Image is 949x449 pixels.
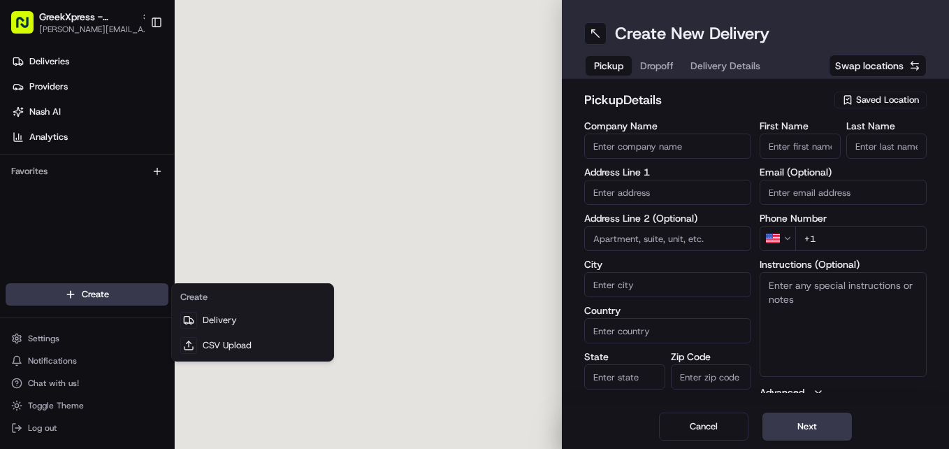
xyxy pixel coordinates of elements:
[584,134,751,159] input: Enter company name
[760,134,841,159] input: Enter first name
[584,90,826,110] h2: pickup Details
[28,355,77,366] span: Notifications
[640,59,674,73] span: Dropoff
[99,308,169,320] a: Powered byPylon
[584,352,665,362] label: State
[671,352,752,362] label: Zip Code
[795,226,927,251] input: Enter phone number
[760,259,927,269] label: Instructions (Optional)
[584,226,751,251] input: Apartment, suite, unit, etc.
[28,422,57,434] span: Log out
[584,259,751,269] label: City
[671,364,752,390] input: Enter zip code
[238,138,254,155] button: Start new chat
[760,385,804,399] label: Advanced
[175,287,331,308] div: Create
[28,333,59,344] span: Settings
[28,275,107,289] span: Knowledge Base
[762,413,852,441] button: Next
[835,59,904,73] span: Swap locations
[29,80,68,93] span: Providers
[113,269,230,294] a: 💻API Documentation
[113,217,141,228] span: [DATE]
[594,59,623,73] span: Pickup
[39,10,136,24] span: GreekXpress - [GEOGRAPHIC_DATA]
[834,90,927,110] button: Saved Location
[29,131,68,143] span: Analytics
[29,106,61,118] span: Nash AI
[29,55,69,68] span: Deliveries
[760,213,927,223] label: Phone Number
[6,160,168,183] div: Favorites
[82,288,109,301] span: Create
[14,204,36,226] img: Regen Pajulas
[846,134,927,159] input: Enter last name
[760,121,841,131] label: First Name
[584,364,665,390] input: Enter state
[14,276,25,287] div: 📗
[584,306,751,315] label: Country
[14,14,42,42] img: Nash
[584,167,751,177] label: Address Line 1
[584,121,751,131] label: Company Name
[217,179,254,196] button: See all
[175,308,331,333] a: Delivery
[584,318,751,343] input: Enter country
[28,378,79,389] span: Chat with us!
[615,22,769,45] h1: Create New Delivery
[48,134,229,148] div: Start new chat
[118,276,129,287] div: 💻
[132,275,224,289] span: API Documentation
[14,182,94,193] div: Past conversations
[8,269,113,294] a: 📗Knowledge Base
[760,167,927,177] label: Email (Optional)
[14,56,254,78] p: Welcome 👋
[36,90,231,105] input: Clear
[584,213,751,223] label: Address Line 2 (Optional)
[584,272,751,297] input: Enter city
[39,24,151,35] span: [PERSON_NAME][EMAIL_ADDRESS][DOMAIN_NAME]
[690,59,760,73] span: Delivery Details
[856,94,919,106] span: Saved Location
[28,400,84,411] span: Toggle Theme
[175,333,331,358] a: CSV Upload
[846,121,927,131] label: Last Name
[105,217,110,228] span: •
[829,55,927,77] button: Swap locations
[48,148,177,159] div: We're available if you need us!
[43,217,102,228] span: Regen Pajulas
[14,134,39,159] img: 1736555255976-a54dd68f-1ca7-489b-9aae-adbdc363a1c4
[584,180,751,205] input: Enter address
[760,385,927,399] button: Advanced
[28,218,39,229] img: 1736555255976-a54dd68f-1ca7-489b-9aae-adbdc363a1c4
[139,309,169,320] span: Pylon
[760,180,927,205] input: Enter email address
[659,413,748,441] button: Cancel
